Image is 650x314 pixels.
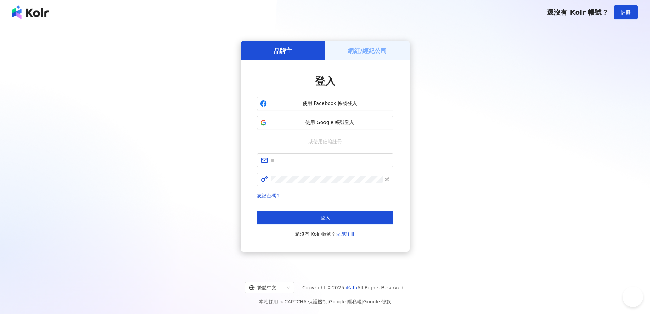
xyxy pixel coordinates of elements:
[270,119,390,126] span: 使用 Google 帳號登入
[623,287,643,307] iframe: Help Scout Beacon - Open
[302,284,405,292] span: Copyright © 2025 All Rights Reserved.
[257,211,393,224] button: 登入
[346,285,357,290] a: iKala
[320,215,330,220] span: 登入
[249,282,284,293] div: 繁體中文
[329,299,362,304] a: Google 隱私權
[274,46,292,55] h5: 品牌主
[270,100,390,107] span: 使用 Facebook 帳號登入
[547,8,608,16] span: 還沒有 Kolr 帳號？
[315,75,335,87] span: 登入
[257,97,393,110] button: 使用 Facebook 帳號登入
[621,10,631,15] span: 註冊
[614,5,638,19] button: 註冊
[348,46,387,55] h5: 網紅/經紀公司
[362,299,363,304] span: |
[363,299,391,304] a: Google 條款
[385,177,389,182] span: eye-invisible
[12,5,49,19] img: logo
[257,193,281,199] a: 忘記密碼？
[327,299,329,304] span: |
[304,138,347,145] span: 或使用信箱註冊
[295,230,355,238] span: 還沒有 Kolr 帳號？
[336,231,355,237] a: 立即註冊
[257,116,393,129] button: 使用 Google 帳號登入
[259,298,391,306] span: 本站採用 reCAPTCHA 保護機制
